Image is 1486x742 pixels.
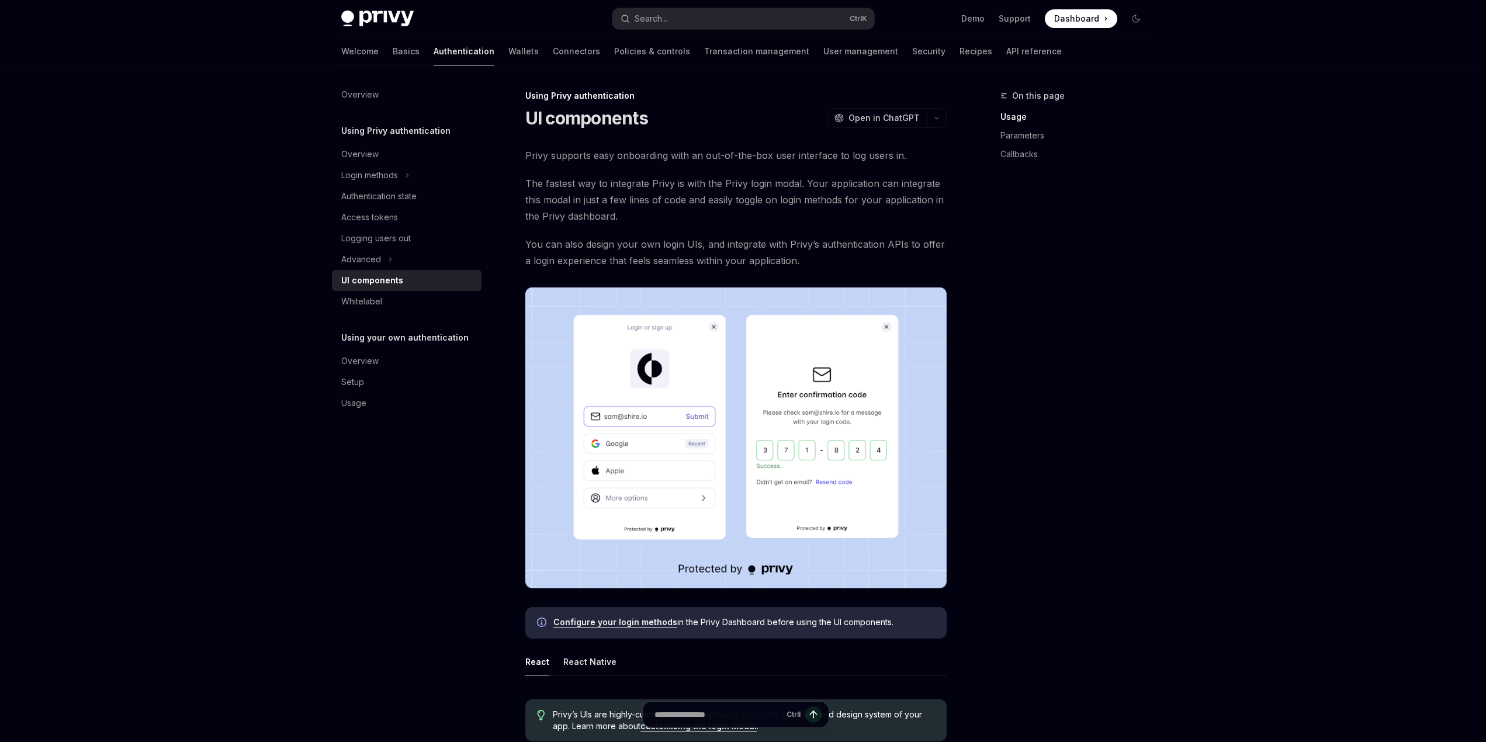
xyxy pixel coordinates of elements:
[332,291,482,312] a: Whitelabel
[525,147,947,164] span: Privy supports easy onboarding with an out-of-the-box user interface to log users in.
[332,207,482,228] a: Access tokens
[961,13,985,25] a: Demo
[332,144,482,165] a: Overview
[1127,9,1145,28] button: Toggle dark mode
[332,249,482,270] button: Toggle Advanced section
[341,273,403,287] div: UI components
[341,88,379,102] div: Overview
[332,393,482,414] a: Usage
[537,618,549,629] svg: Info
[508,37,539,65] a: Wallets
[525,108,648,129] h1: UI components
[1000,126,1155,145] a: Parameters
[654,702,782,727] input: Ask a question...
[1000,108,1155,126] a: Usage
[341,396,366,410] div: Usage
[393,37,420,65] a: Basics
[553,37,600,65] a: Connectors
[525,648,549,675] div: React
[1006,37,1062,65] a: API reference
[332,372,482,393] a: Setup
[332,270,482,291] a: UI components
[341,252,381,266] div: Advanced
[960,37,992,65] a: Recipes
[1045,9,1117,28] a: Dashboard
[553,616,935,628] span: in the Privy Dashboard before using the UI components.
[341,189,417,203] div: Authentication state
[332,351,482,372] a: Overview
[341,124,451,138] h5: Using Privy authentication
[823,37,898,65] a: User management
[525,236,947,269] span: You can also design your own login UIs, and integrate with Privy’s authentication APIs to offer a...
[1054,13,1099,25] span: Dashboard
[704,37,809,65] a: Transaction management
[635,12,667,26] div: Search...
[850,14,867,23] span: Ctrl K
[553,617,677,627] a: Configure your login methods
[341,210,398,224] div: Access tokens
[999,13,1031,25] a: Support
[332,165,482,186] button: Toggle Login methods section
[1000,145,1155,164] a: Callbacks
[912,37,945,65] a: Security
[612,8,874,29] button: Open search
[341,331,469,345] h5: Using your own authentication
[525,90,947,102] div: Using Privy authentication
[341,147,379,161] div: Overview
[848,112,920,124] span: Open in ChatGPT
[341,294,382,308] div: Whitelabel
[827,108,927,128] button: Open in ChatGPT
[341,11,414,27] img: dark logo
[341,231,411,245] div: Logging users out
[1012,89,1065,103] span: On this page
[332,84,482,105] a: Overview
[332,186,482,207] a: Authentication state
[332,228,482,249] a: Logging users out
[805,706,822,723] button: Send message
[341,375,364,389] div: Setup
[341,168,398,182] div: Login methods
[341,354,379,368] div: Overview
[563,648,616,675] div: React Native
[525,175,947,224] span: The fastest way to integrate Privy is with the Privy login modal. Your application can integrate ...
[614,37,690,65] a: Policies & controls
[434,37,494,65] a: Authentication
[341,37,379,65] a: Welcome
[525,287,947,588] img: images/Onboard.png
